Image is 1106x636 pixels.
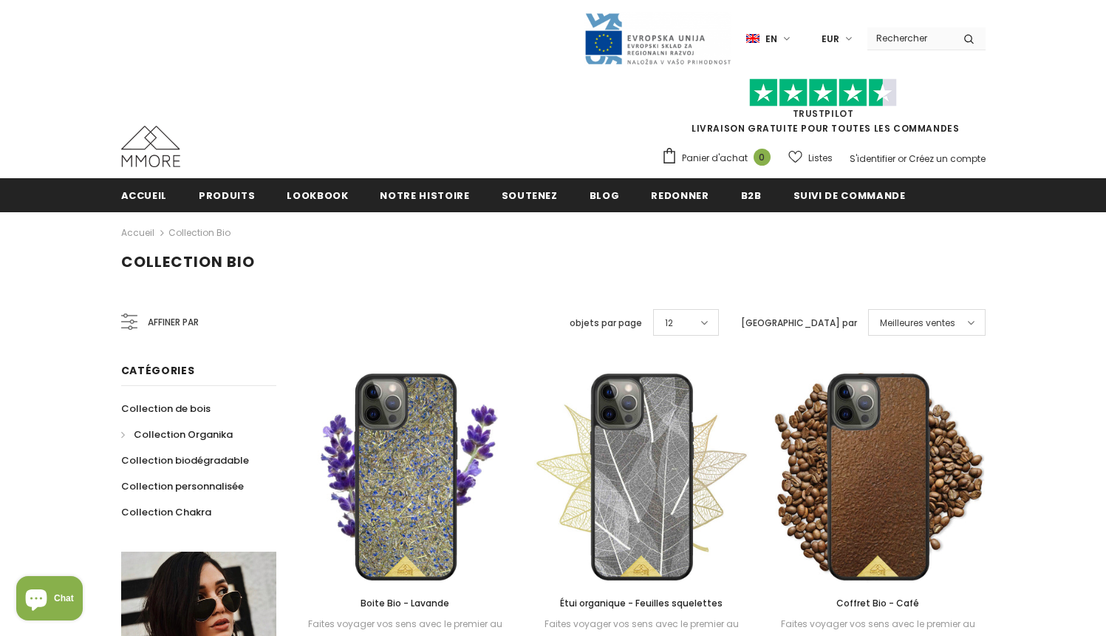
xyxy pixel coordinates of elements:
span: Blog [590,189,620,203]
a: Lookbook [287,178,348,212]
a: Collection biodégradable [121,447,249,473]
a: Notre histoire [380,178,469,212]
a: Produits [199,178,255,212]
span: soutenez [502,189,558,203]
img: i-lang-1.png [746,33,759,45]
span: Boite Bio - Lavande [361,597,449,609]
a: soutenez [502,178,558,212]
span: Collection biodégradable [121,453,249,467]
span: Collection personnalisée [121,479,244,493]
a: Listes [788,145,833,171]
span: B2B [741,189,762,203]
a: Collection de bois [121,396,211,422]
span: Étui organique - Feuilles squelettes [560,597,723,609]
span: Redonner [651,189,709,203]
img: Cas MMORE [121,126,180,167]
a: Coffret Bio - Café [771,595,985,612]
span: en [765,32,777,47]
a: Javni Razpis [584,32,731,44]
span: 0 [754,149,771,166]
a: TrustPilot [793,107,854,120]
span: Collection de bois [121,402,211,416]
a: Panier d'achat 0 [661,147,778,169]
a: Accueil [121,224,154,242]
img: Javni Razpis [584,12,731,66]
a: B2B [741,178,762,212]
a: Collection Chakra [121,499,211,525]
span: Notre histoire [380,189,469,203]
span: Collection Organika [134,427,233,442]
span: Meilleures ventes [880,316,955,331]
a: Collection Bio [168,226,231,239]
a: Collection personnalisée [121,473,244,499]
span: Collection Chakra [121,505,211,519]
img: Faites confiance aux étoiles pilotes [749,78,897,107]
a: Redonner [651,178,709,212]
a: Accueil [121,178,168,212]
a: Collection Organika [121,422,233,447]
input: Search Site [867,27,952,49]
span: or [898,152,907,165]
span: Collection Bio [121,251,255,272]
a: Créez un compte [909,152,986,165]
a: Blog [590,178,620,212]
a: Boite Bio - Lavande [298,595,513,612]
span: 12 [665,316,673,331]
a: Étui organique - Feuilles squelettes [534,595,748,612]
span: Panier d'achat [682,151,748,166]
span: Catégories [121,363,195,378]
label: objets par page [570,316,642,331]
span: Lookbook [287,189,348,203]
a: S'identifier [850,152,895,165]
span: LIVRAISON GRATUITE POUR TOUTES LES COMMANDES [661,85,986,135]
label: [GEOGRAPHIC_DATA] par [741,316,857,331]
span: Listes [808,151,833,166]
span: Produits [199,189,255,203]
span: Coffret Bio - Café [836,597,919,609]
span: EUR [822,32,839,47]
span: Accueil [121,189,168,203]
span: Affiner par [148,314,199,331]
a: Suivi de commande [793,178,906,212]
inbox-online-store-chat: Shopify online store chat [12,576,87,624]
span: Suivi de commande [793,189,906,203]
